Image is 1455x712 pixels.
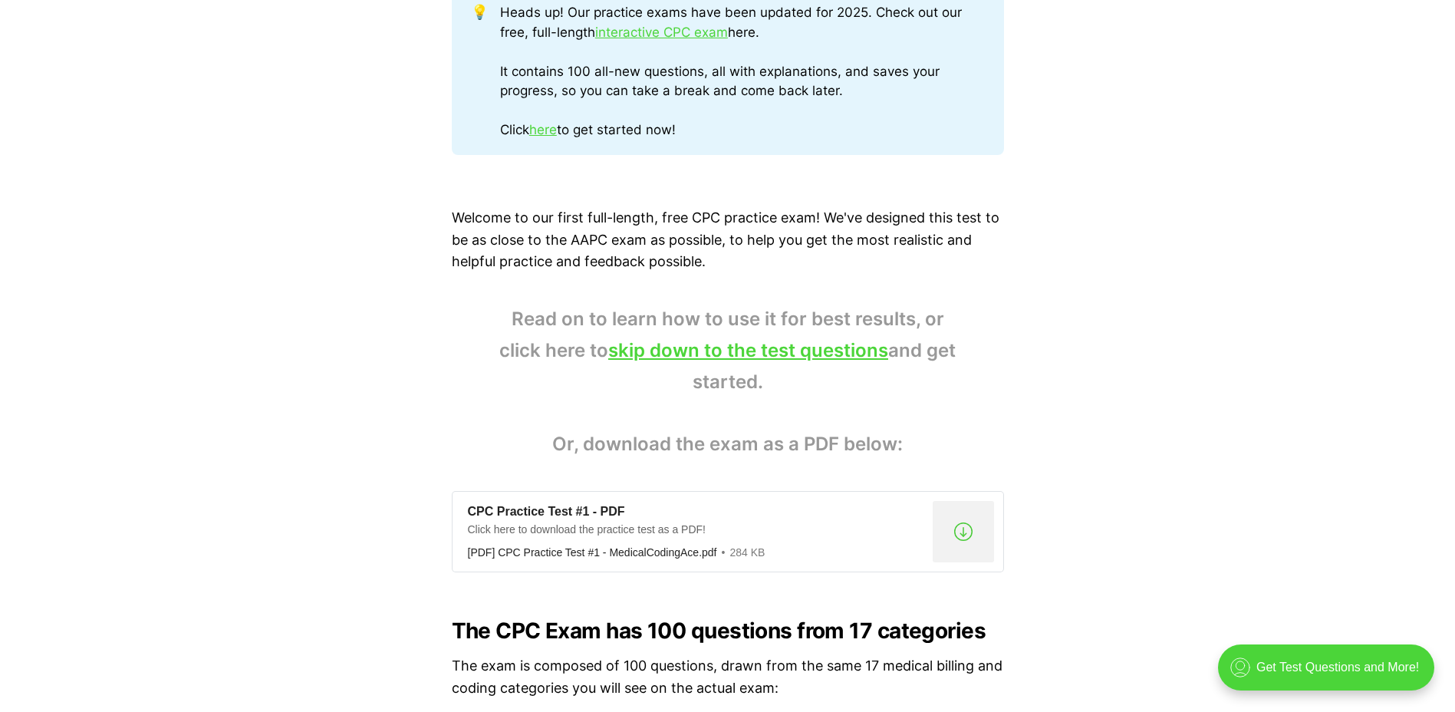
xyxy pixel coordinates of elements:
p: The exam is composed of 100 questions, drawn from the same 17 medical billing and coding categori... [452,655,1004,700]
a: CPC Practice Test #1 - PDFClick here to download the practice test as a PDF![PDF] CPC Practice Te... [452,491,1004,572]
h2: The CPC Exam has 100 questions from 17 categories [452,618,1004,643]
div: Heads up! Our practice exams have been updated for 2025. Check out our free, full-length here. It... [500,3,984,140]
div: [PDF] CPC Practice Test #1 - MedicalCodingAce.pdf [468,546,717,559]
p: Welcome to our first full-length, free CPC practice exam! We've designed this test to be as close... [452,207,1004,273]
a: skip down to the test questions [608,339,888,361]
iframe: portal-trigger [1205,637,1455,712]
a: here [529,122,557,137]
div: CPC Practice Test #1 - PDF [468,504,927,520]
a: interactive CPC exam [595,25,728,40]
blockquote: Read on to learn how to use it for best results, or click here to and get started. Or, download t... [452,304,1004,460]
div: 284 KB [717,546,765,559]
div: Click here to download the practice test as a PDF! [468,522,927,542]
div: 💡 [471,3,500,140]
